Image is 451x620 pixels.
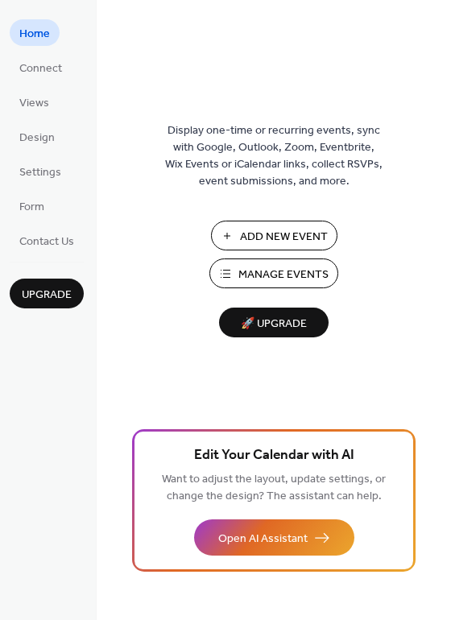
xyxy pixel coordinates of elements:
[19,26,50,43] span: Home
[194,444,354,467] span: Edit Your Calendar with AI
[10,54,72,81] a: Connect
[219,308,329,337] button: 🚀 Upgrade
[19,130,55,147] span: Design
[10,192,54,219] a: Form
[19,95,49,112] span: Views
[229,313,319,335] span: 🚀 Upgrade
[238,267,329,283] span: Manage Events
[19,234,74,250] span: Contact Us
[22,287,72,304] span: Upgrade
[19,60,62,77] span: Connect
[10,123,64,150] a: Design
[10,19,60,46] a: Home
[19,199,44,216] span: Form
[165,122,383,190] span: Display one-time or recurring events, sync with Google, Outlook, Zoom, Eventbrite, Wix Events or ...
[10,158,71,184] a: Settings
[19,164,61,181] span: Settings
[240,229,328,246] span: Add New Event
[10,89,59,115] a: Views
[209,258,338,288] button: Manage Events
[162,469,386,507] span: Want to adjust the layout, update settings, or change the design? The assistant can help.
[218,531,308,548] span: Open AI Assistant
[10,279,84,308] button: Upgrade
[194,519,354,556] button: Open AI Assistant
[211,221,337,250] button: Add New Event
[10,227,84,254] a: Contact Us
